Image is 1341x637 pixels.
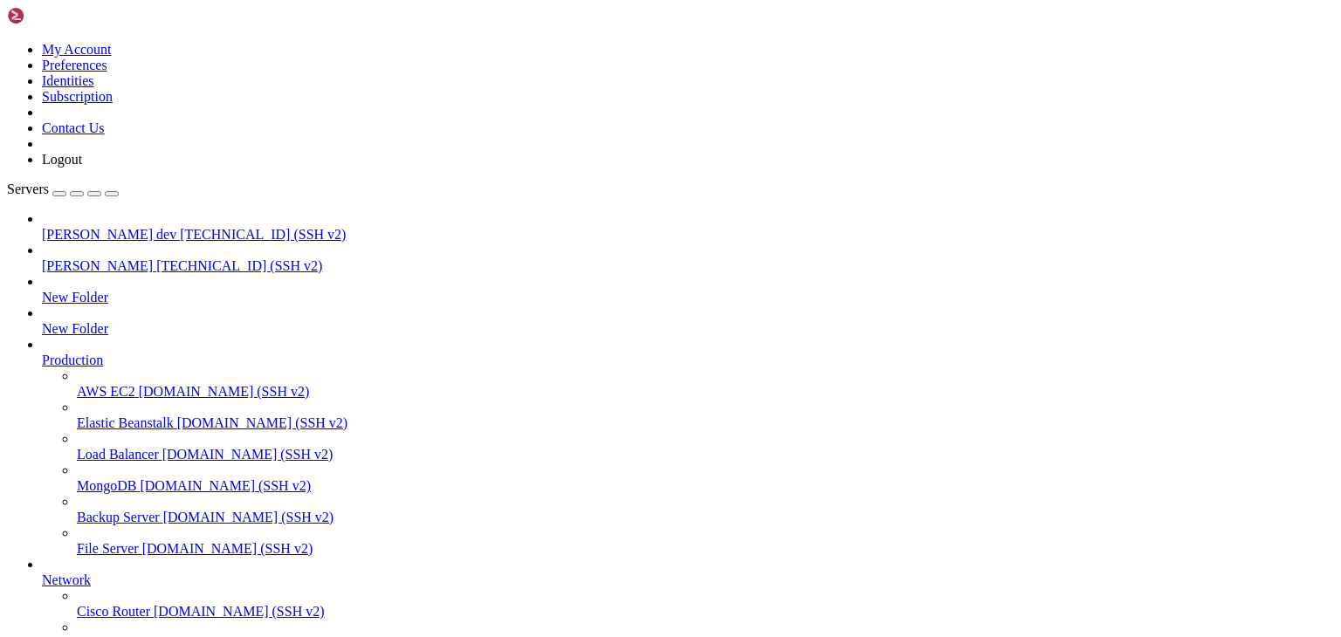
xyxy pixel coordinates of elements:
[77,384,135,399] span: AWS EC2
[42,353,1334,368] a: Production
[77,431,1334,462] li: Load Balancer [DOMAIN_NAME] (SSH v2)
[77,604,1334,620] a: Cisco Router [DOMAIN_NAME] (SSH v2)
[142,541,313,556] span: [DOMAIN_NAME] (SSH v2)
[77,447,159,462] span: Load Balancer
[42,353,103,367] span: Production
[77,478,1334,494] a: MongoDB [DOMAIN_NAME] (SSH v2)
[42,120,105,135] a: Contact Us
[42,258,153,273] span: [PERSON_NAME]
[77,604,150,619] span: Cisco Router
[42,305,1334,337] li: New Folder
[77,525,1334,557] li: File Server [DOMAIN_NAME] (SSH v2)
[42,337,1334,557] li: Production
[77,415,1334,431] a: Elastic Beanstalk [DOMAIN_NAME] (SSH v2)
[42,42,112,57] a: My Account
[42,243,1334,274] li: [PERSON_NAME] [TECHNICAL_ID] (SSH v2)
[7,7,107,24] img: Shellngn
[7,182,119,196] a: Servers
[139,384,310,399] span: [DOMAIN_NAME] (SSH v2)
[42,290,1334,305] a: New Folder
[42,274,1334,305] li: New Folder
[140,478,311,493] span: [DOMAIN_NAME] (SSH v2)
[77,368,1334,400] li: AWS EC2 [DOMAIN_NAME] (SSH v2)
[42,89,113,104] a: Subscription
[77,541,1334,557] a: File Server [DOMAIN_NAME] (SSH v2)
[42,211,1334,243] li: [PERSON_NAME] dev [TECHNICAL_ID] (SSH v2)
[42,227,176,242] span: [PERSON_NAME] dev
[42,58,107,72] a: Preferences
[77,415,174,430] span: Elastic Beanstalk
[77,400,1334,431] li: Elastic Beanstalk [DOMAIN_NAME] (SSH v2)
[42,152,82,167] a: Logout
[77,494,1334,525] li: Backup Server [DOMAIN_NAME] (SSH v2)
[77,541,139,556] span: File Server
[42,73,94,88] a: Identities
[42,572,91,587] span: Network
[77,447,1334,462] a: Load Balancer [DOMAIN_NAME] (SSH v2)
[156,258,322,273] span: [TECHNICAL_ID] (SSH v2)
[77,510,160,524] span: Backup Server
[177,415,348,430] span: [DOMAIN_NAME] (SSH v2)
[42,290,108,305] span: New Folder
[163,510,334,524] span: [DOMAIN_NAME] (SSH v2)
[42,258,1334,274] a: [PERSON_NAME] [TECHNICAL_ID] (SSH v2)
[77,384,1334,400] a: AWS EC2 [DOMAIN_NAME] (SSH v2)
[42,321,1334,337] a: New Folder
[77,478,136,493] span: MongoDB
[7,182,49,196] span: Servers
[42,321,108,336] span: New Folder
[77,462,1334,494] li: MongoDB [DOMAIN_NAME] (SSH v2)
[77,588,1334,620] li: Cisco Router [DOMAIN_NAME] (SSH v2)
[77,510,1334,525] a: Backup Server [DOMAIN_NAME] (SSH v2)
[154,604,325,619] span: [DOMAIN_NAME] (SSH v2)
[180,227,346,242] span: [TECHNICAL_ID] (SSH v2)
[162,447,334,462] span: [DOMAIN_NAME] (SSH v2)
[42,572,1334,588] a: Network
[42,227,1334,243] a: [PERSON_NAME] dev [TECHNICAL_ID] (SSH v2)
